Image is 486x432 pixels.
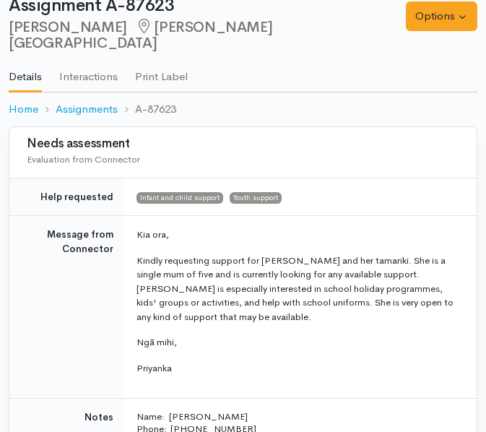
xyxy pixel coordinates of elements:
[406,1,477,31] button: Options
[136,254,459,324] p: Kindly requesting support for [PERSON_NAME] and her tamariki. She is a single mum of five and is ...
[27,153,140,165] span: Evaluation from Connector
[136,192,223,204] span: Infant and child support
[9,216,125,399] td: Message from Connector
[9,18,272,52] span: [PERSON_NAME][GEOGRAPHIC_DATA]
[135,51,188,92] a: Print Label
[118,101,176,118] li: A-87623
[9,101,38,118] a: Home
[136,335,459,350] p: Ngā mihi,
[9,51,42,93] a: Details
[136,228,459,242] p: Kia ora,
[27,137,459,151] h3: Needs assessment
[136,361,459,376] p: Priyanka
[230,192,282,204] span: Youth support
[9,19,406,51] h2: [PERSON_NAME]
[56,101,118,118] a: Assignments
[59,51,118,92] a: Interactions
[9,92,477,126] nav: breadcrumb
[9,178,125,216] td: Help requested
